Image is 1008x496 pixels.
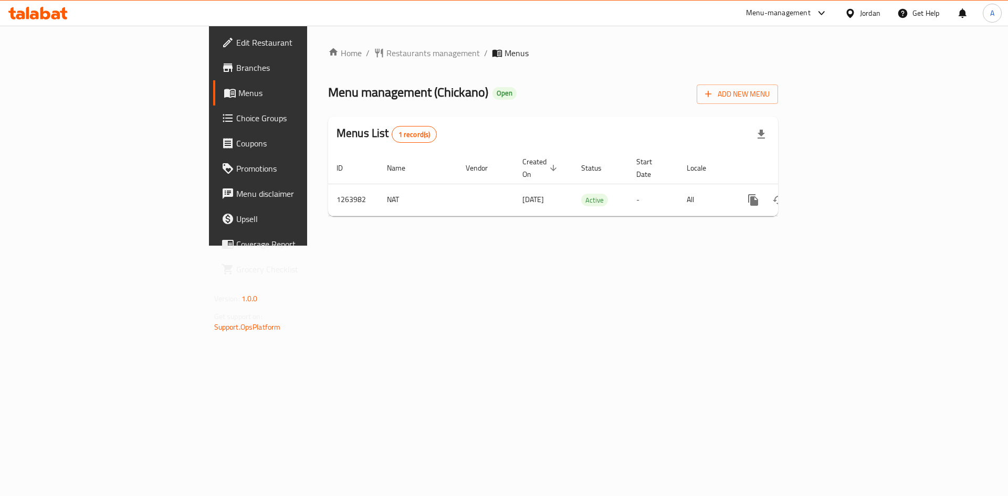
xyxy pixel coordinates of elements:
[766,187,791,213] button: Change Status
[328,80,488,104] span: Menu management ( Chickano )
[990,7,994,19] span: A
[213,55,377,80] a: Branches
[746,7,811,19] div: Menu-management
[214,292,240,305] span: Version:
[213,131,377,156] a: Coupons
[337,162,356,174] span: ID
[213,181,377,206] a: Menu disclaimer
[484,47,488,59] li: /
[213,156,377,181] a: Promotions
[628,184,678,216] td: -
[328,47,778,59] nav: breadcrumb
[213,206,377,231] a: Upsell
[236,263,369,276] span: Grocery Checklist
[522,155,560,181] span: Created On
[379,184,457,216] td: NAT
[236,213,369,225] span: Upsell
[466,162,501,174] span: Vendor
[213,30,377,55] a: Edit Restaurant
[236,162,369,175] span: Promotions
[705,88,770,101] span: Add New Menu
[741,187,766,213] button: more
[236,112,369,124] span: Choice Groups
[328,152,850,216] table: enhanced table
[505,47,529,59] span: Menus
[214,310,262,323] span: Get support on:
[732,152,850,184] th: Actions
[241,292,258,305] span: 1.0.0
[749,122,774,147] div: Export file
[697,85,778,104] button: Add New Menu
[213,80,377,105] a: Menus
[392,130,437,140] span: 1 record(s)
[687,162,720,174] span: Locale
[392,126,437,143] div: Total records count
[213,231,377,257] a: Coverage Report
[236,238,369,250] span: Coverage Report
[236,187,369,200] span: Menu disclaimer
[238,87,369,99] span: Menus
[236,36,369,49] span: Edit Restaurant
[236,137,369,150] span: Coupons
[581,162,615,174] span: Status
[678,184,732,216] td: All
[522,193,544,206] span: [DATE]
[337,125,437,143] h2: Menus List
[492,89,517,98] span: Open
[386,47,480,59] span: Restaurants management
[636,155,666,181] span: Start Date
[492,87,517,100] div: Open
[581,194,608,206] span: Active
[374,47,480,59] a: Restaurants management
[213,257,377,282] a: Grocery Checklist
[860,7,880,19] div: Jordan
[387,162,419,174] span: Name
[214,320,281,334] a: Support.OpsPlatform
[213,105,377,131] a: Choice Groups
[236,61,369,74] span: Branches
